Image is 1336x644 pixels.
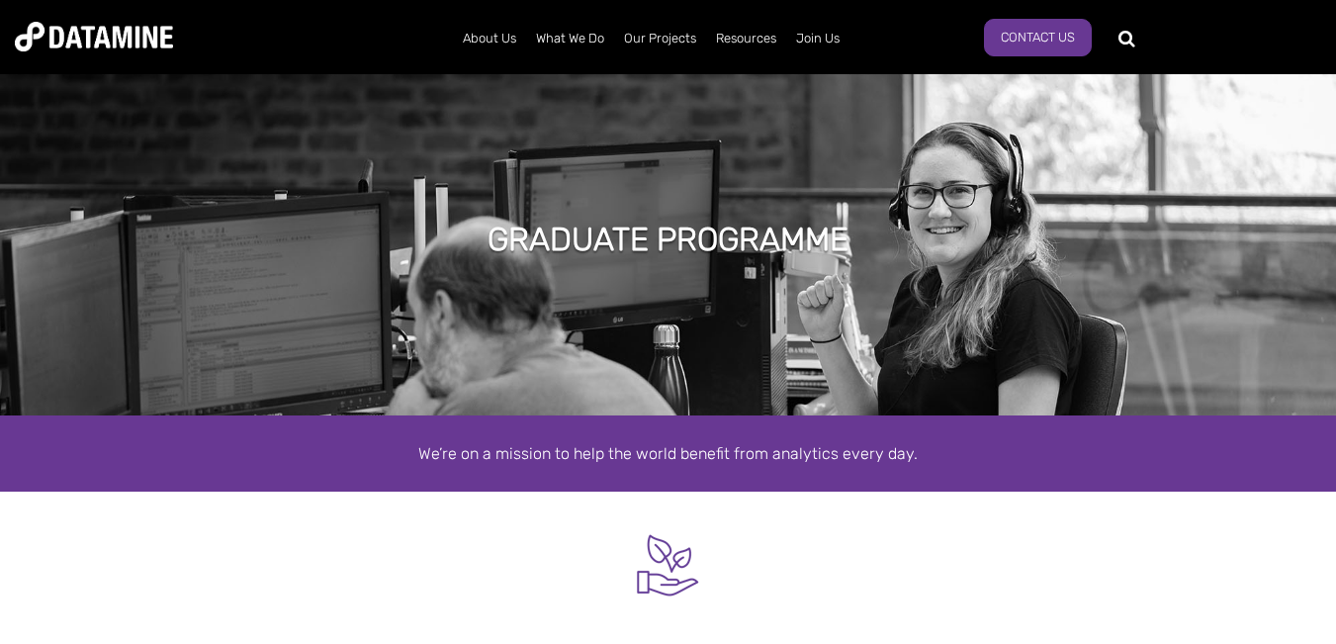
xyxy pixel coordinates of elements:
[453,13,526,64] a: About Us
[488,218,848,261] h1: GRADUATE Programme
[786,13,849,64] a: Join Us
[984,19,1092,56] a: Contact Us
[526,13,614,64] a: What We Do
[614,13,706,64] a: Our Projects
[706,13,786,64] a: Resources
[105,440,1232,467] div: We’re on a mission to help the world benefit from analytics every day.
[15,22,173,51] img: Datamine
[631,528,705,602] img: Mentor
